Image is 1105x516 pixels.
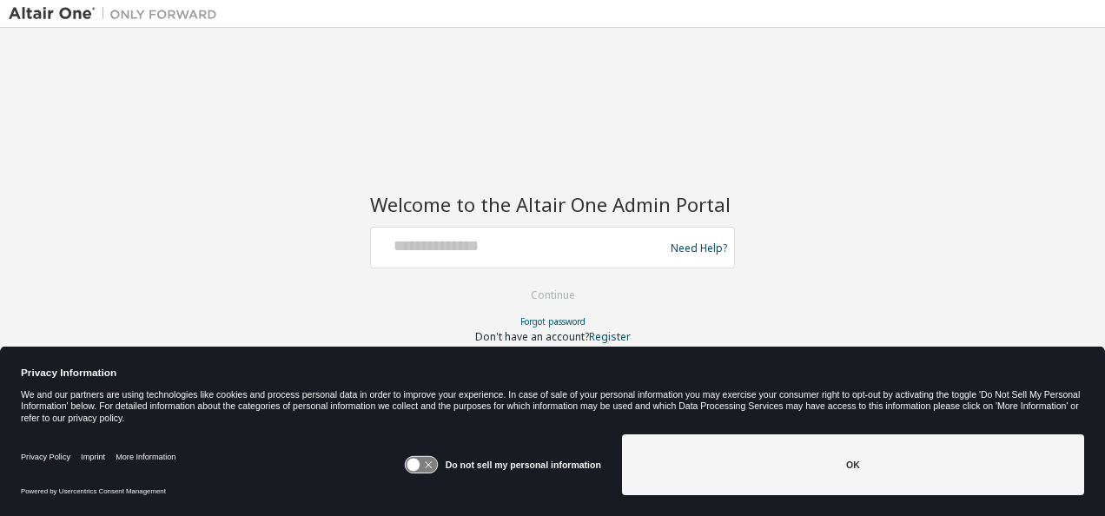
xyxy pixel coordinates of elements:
h2: Welcome to the Altair One Admin Portal [370,192,735,216]
a: Forgot password [520,315,586,327]
span: Don't have an account? [475,329,589,344]
img: Altair One [9,5,226,23]
a: Register [589,329,631,344]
